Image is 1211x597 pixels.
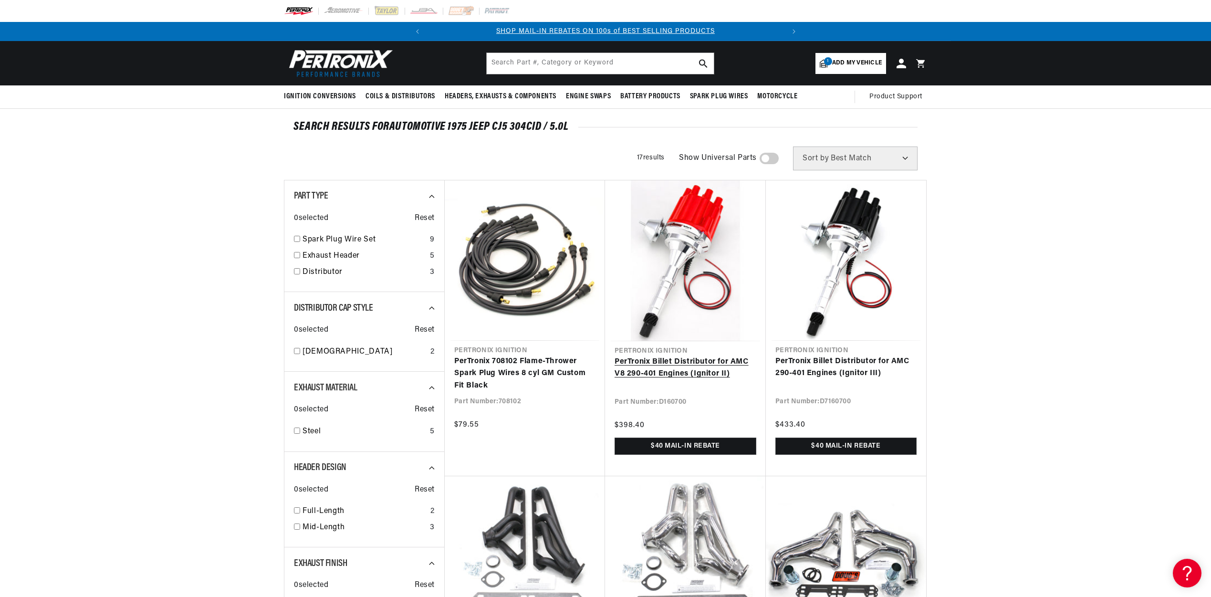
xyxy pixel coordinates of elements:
a: PerTronix Billet Distributor for AMC 290-401 Engines (Ignitor III) [775,356,917,380]
div: 2 [430,505,435,518]
select: Sort by [793,147,918,170]
slideshow-component: Translation missing: en.sections.announcements.announcement_bar [260,22,951,41]
a: Mid-Length [303,522,426,534]
summary: Motorcycle [752,85,802,108]
span: Ignition Conversions [284,92,356,102]
span: Distributor Cap Style [294,304,373,313]
div: 9 [430,234,435,246]
a: SHOP MAIL-IN REBATES ON 100s of BEST SELLING PRODUCTS [496,28,715,35]
span: 0 selected [294,404,328,416]
span: 0 selected [294,579,328,592]
div: 2 [430,346,435,358]
span: Exhaust Finish [294,559,347,568]
summary: Spark Plug Wires [685,85,753,108]
span: Reset [415,579,435,592]
a: PerTronix Billet Distributor for AMC V8 290-401 Engines (Ignitor II) [615,356,756,380]
span: 0 selected [294,212,328,225]
span: Exhaust Material [294,383,357,393]
a: Full-Length [303,505,427,518]
button: Translation missing: en.sections.announcements.previous_announcement [408,22,427,41]
span: Add my vehicle [832,59,882,68]
span: 1 [824,57,832,65]
span: Headers, Exhausts & Components [445,92,556,102]
span: Show Universal Parts [679,152,757,165]
a: Exhaust Header [303,250,426,262]
span: Spark Plug Wires [690,92,748,102]
a: Steel [303,426,426,438]
button: search button [693,53,714,74]
summary: Ignition Conversions [284,85,361,108]
span: 17 results [637,154,665,161]
span: Battery Products [620,92,680,102]
span: 0 selected [294,324,328,336]
span: Reset [415,404,435,416]
summary: Coils & Distributors [361,85,440,108]
span: Engine Swaps [566,92,611,102]
span: Product Support [869,92,922,102]
div: 5 [430,426,435,438]
a: Distributor [303,266,426,279]
a: Spark Plug Wire Set [303,234,426,246]
img: Pertronix [284,47,394,80]
summary: Product Support [869,85,927,108]
span: Reset [415,324,435,336]
div: 3 [430,522,435,534]
span: Header Design [294,463,346,472]
span: Reset [415,484,435,496]
span: Reset [415,212,435,225]
a: PerTronix 708102 Flame-Thrower Spark Plug Wires 8 cyl GM Custom Fit Black [454,356,595,392]
div: SEARCH RESULTS FOR Automotive 1975 Jeep CJ5 304cid / 5.0L [293,122,918,132]
div: 1 of 2 [427,26,784,37]
button: Translation missing: en.sections.announcements.next_announcement [784,22,804,41]
span: Coils & Distributors [365,92,435,102]
input: Search Part #, Category or Keyword [487,53,714,74]
span: 0 selected [294,484,328,496]
a: [DEMOGRAPHIC_DATA] [303,346,427,358]
div: 5 [430,250,435,262]
div: 3 [430,266,435,279]
div: Announcement [427,26,784,37]
summary: Headers, Exhausts & Components [440,85,561,108]
summary: Engine Swaps [561,85,616,108]
summary: Battery Products [616,85,685,108]
span: Motorcycle [757,92,797,102]
a: 1Add my vehicle [815,53,886,74]
span: Part Type [294,191,328,201]
span: Sort by [803,155,829,162]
